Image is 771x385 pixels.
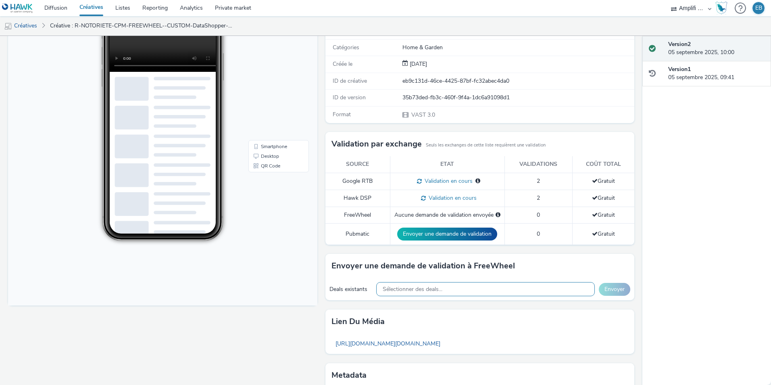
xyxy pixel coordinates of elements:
[504,156,573,173] th: Validations
[331,138,422,150] h3: Validation par exchange
[383,286,442,293] span: Sélectionner des deals...
[573,156,635,173] th: Coût total
[242,167,299,177] li: Smartphone
[325,156,390,173] th: Source
[329,285,372,293] div: Deals existants
[755,2,762,14] div: EB
[331,369,367,381] h3: Metadata
[537,177,540,185] span: 2
[394,211,500,219] div: Aucune demande de validation envoyée
[331,260,515,272] h3: Envoyer une demande de validation à FreeWheel
[402,94,633,102] div: 35b73ded-fb3c-460f-9f4a-1dc6a91098d1
[2,3,33,13] img: undefined Logo
[253,179,271,184] span: Desktop
[331,336,444,352] a: [URL][DOMAIN_NAME][DOMAIN_NAME]
[592,177,615,185] span: Gratuit
[253,169,279,174] span: Smartphone
[668,65,691,73] strong: Version 1
[422,177,473,185] span: Validation en cours
[715,2,727,15] img: Hawk Academy
[668,40,765,57] div: 05 septembre 2025, 10:00
[592,211,615,219] span: Gratuit
[390,156,504,173] th: Etat
[426,142,546,149] small: Seuls les exchanges de cette liste requièrent une validation
[333,94,366,101] span: ID de version
[411,111,435,119] span: VAST 3.0
[325,223,390,245] td: Pubmatic
[599,283,630,296] button: Envoyer
[668,40,691,48] strong: Version 2
[496,211,500,219] div: Sélectionnez un deal ci-dessous et cliquez sur Envoyer pour envoyer une demande de validation à F...
[402,77,633,85] div: eb9c131d-46ce-4425-87bf-fc32abec4da0
[325,207,390,223] td: FreeWheel
[333,77,367,85] span: ID de créative
[325,173,390,190] td: Google RTB
[253,189,272,194] span: QR Code
[333,111,351,118] span: Format
[537,211,540,219] span: 0
[592,194,615,202] span: Gratuit
[242,177,299,186] li: Desktop
[408,60,427,68] div: Création 05 septembre 2025, 09:41
[402,44,633,52] div: Home & Garden
[397,228,497,241] button: Envoyer une demande de validation
[46,16,239,36] a: Créative : R-NOTORIETE-CPM-FREEWHEEL--CUSTOM-DataShopper-PREROLL-1x1-Multidevice-15s-P-PREROLL-1x...
[110,31,119,36] span: 10:19
[242,186,299,196] li: QR Code
[426,194,477,202] span: Validation en cours
[333,60,352,68] span: Créée le
[333,44,359,51] span: Catégories
[325,190,390,207] td: Hawk DSP
[668,65,765,82] div: 05 septembre 2025, 09:41
[4,22,12,30] img: mobile
[592,230,615,238] span: Gratuit
[408,60,427,68] span: [DATE]
[537,194,540,202] span: 2
[715,2,731,15] a: Hawk Academy
[537,230,540,238] span: 0
[331,316,385,328] h3: Lien du média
